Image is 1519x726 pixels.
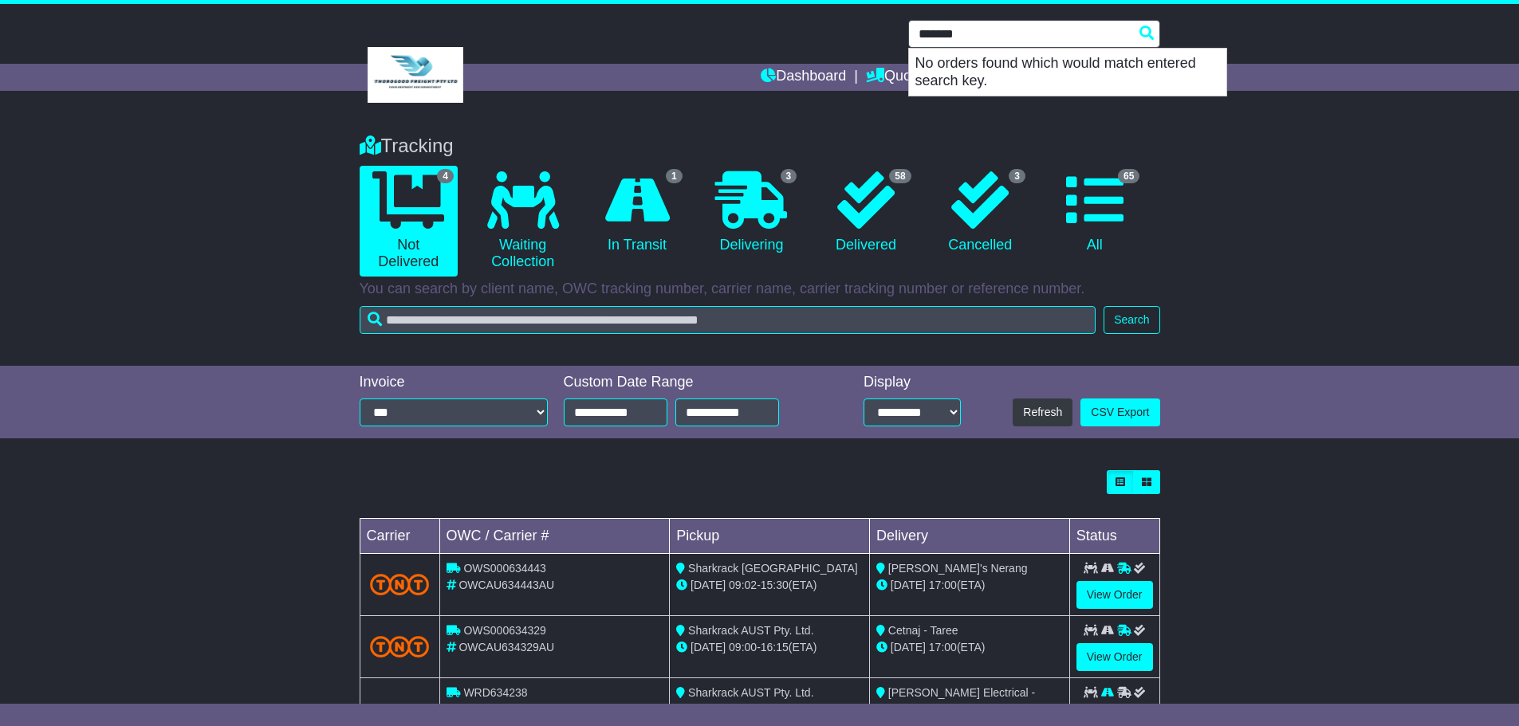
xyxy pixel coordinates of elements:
[666,169,683,183] span: 1
[876,686,1035,716] span: [PERSON_NAME] Electrical - [GEOGRAPHIC_DATA]
[781,169,797,183] span: 3
[729,579,757,591] span: 09:02
[761,64,846,91] a: Dashboard
[888,562,1028,575] span: [PERSON_NAME]'s Nerang
[1045,166,1143,260] a: 65 All
[1009,169,1025,183] span: 3
[463,686,527,699] span: WRD634238
[909,49,1226,96] p: No orders found which would match entered search key.
[929,641,957,653] span: 17:00
[474,166,572,277] a: Waiting Collection
[360,281,1160,298] p: You can search by client name, OWC tracking number, carrier name, carrier tracking number or refe...
[688,562,858,575] span: Sharkrack [GEOGRAPHIC_DATA]
[676,577,863,594] div: - (ETA)
[360,374,548,391] div: Invoice
[876,577,1063,594] div: (ETA)
[370,574,430,595] img: TNT_Domestic.png
[458,579,554,591] span: OWCAU634443AU
[691,641,726,653] span: [DATE]
[889,169,911,183] span: 58
[670,519,870,554] td: Pickup
[869,519,1069,554] td: Delivery
[929,579,957,591] span: 17:00
[463,624,546,637] span: OWS000634329
[1118,169,1139,183] span: 65
[688,624,813,637] span: Sharkrack AUST Pty. Ltd.
[1069,519,1159,554] td: Status
[360,166,458,277] a: 4 Not Delivered
[931,166,1029,260] a: 3 Cancelled
[688,686,813,699] span: Sharkrack AUST Pty. Ltd.
[888,624,958,637] span: Cetnaj - Taree
[891,579,926,591] span: [DATE]
[1104,306,1159,334] button: Search
[691,579,726,591] span: [DATE]
[1013,398,1072,426] button: Refresh
[702,166,801,260] a: 3 Delivering
[817,166,915,260] a: 58 Delivered
[676,639,863,656] div: - (ETA)
[370,636,430,657] img: TNT_Domestic.png
[1080,398,1159,426] a: CSV Export
[676,701,863,718] div: - (ETA)
[729,641,757,653] span: 09:00
[564,374,820,391] div: Custom Date Range
[458,641,554,653] span: OWCAU634329AU
[1076,643,1153,671] a: View Order
[761,579,789,591] span: 15:30
[588,166,686,260] a: 1 In Transit
[439,519,670,554] td: OWC / Carrier #
[761,641,789,653] span: 16:15
[864,374,961,391] div: Display
[463,562,546,575] span: OWS000634443
[437,169,454,183] span: 4
[891,641,926,653] span: [DATE]
[1076,581,1153,609] a: View Order
[866,64,960,91] a: Quote/Book
[876,639,1063,656] div: (ETA)
[352,135,1168,158] div: Tracking
[360,519,439,554] td: Carrier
